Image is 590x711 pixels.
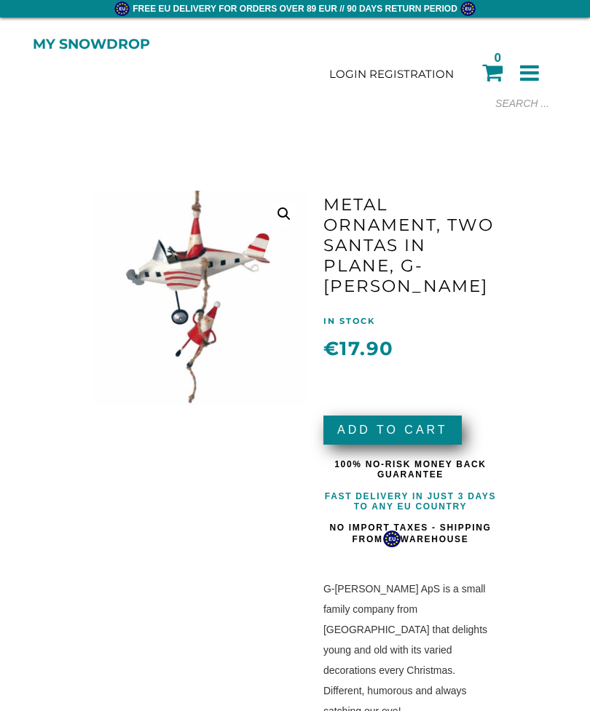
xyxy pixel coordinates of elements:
a: Login Registration [329,67,454,81]
button: Add to Cart [323,416,462,445]
a: My snowdrop [33,39,150,49]
span: € [323,337,340,360]
h1: Metal Ornament, Two Santas in Plane, G-[PERSON_NAME] [323,191,497,300]
div: No import taxes - Shipping from warehouse [323,491,497,548]
img: eu.png [383,531,401,547]
span: 17.90 [323,337,394,360]
img: eu.png [457,1,476,16]
div: 0 [495,52,501,64]
span: Fast delivery in just 3 days to any EU country [325,491,496,512]
div: 100% No-risk money back guarantee [323,459,497,480]
p: IN STOCK [323,311,497,331]
img: eu.png [114,1,133,16]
